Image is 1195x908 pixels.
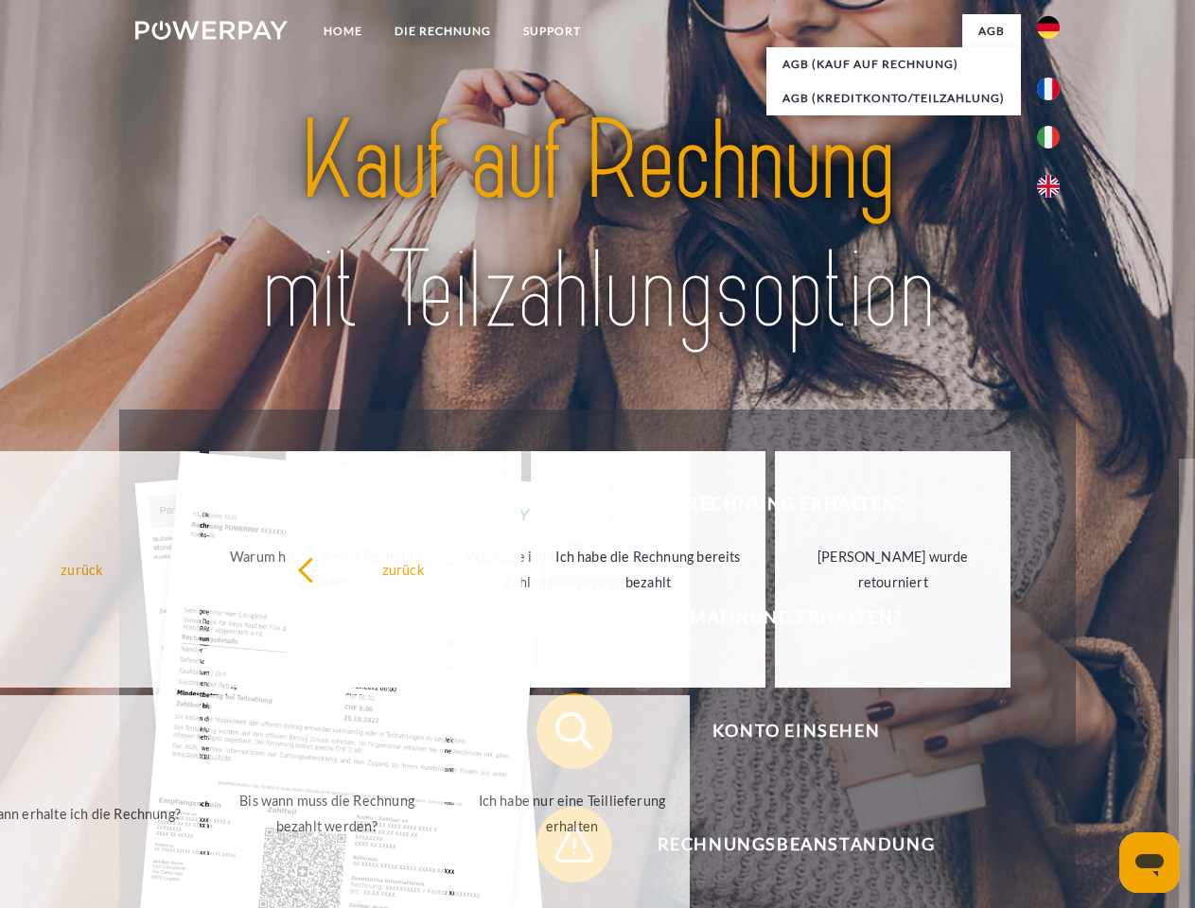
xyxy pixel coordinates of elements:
[766,81,1021,115] a: AGB (Kreditkonto/Teilzahlung)
[297,556,510,582] div: zurück
[1037,16,1060,39] img: de
[135,21,288,40] img: logo-powerpay-white.svg
[1119,832,1180,893] iframe: Schaltfläche zum Öffnen des Messaging-Fensters
[542,544,755,595] div: Ich habe die Rechnung bereits bezahlt
[181,91,1014,362] img: title-powerpay_de.svg
[962,14,1021,48] a: agb
[378,14,507,48] a: DIE RECHNUNG
[564,693,1028,769] span: Konto einsehen
[1037,126,1060,148] img: it
[536,807,1028,882] button: Rechnungsbeanstandung
[466,788,678,839] div: Ich habe nur eine Teillieferung erhalten
[220,788,433,839] div: Bis wann muss die Rechnung bezahlt werden?
[1037,78,1060,100] img: fr
[564,807,1028,882] span: Rechnungsbeanstandung
[308,14,378,48] a: Home
[1037,175,1060,198] img: en
[766,47,1021,81] a: AGB (Kauf auf Rechnung)
[536,693,1028,769] button: Konto einsehen
[786,544,999,595] div: [PERSON_NAME] wurde retourniert
[507,14,597,48] a: SUPPORT
[220,544,433,595] div: Warum habe ich eine Rechnung erhalten?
